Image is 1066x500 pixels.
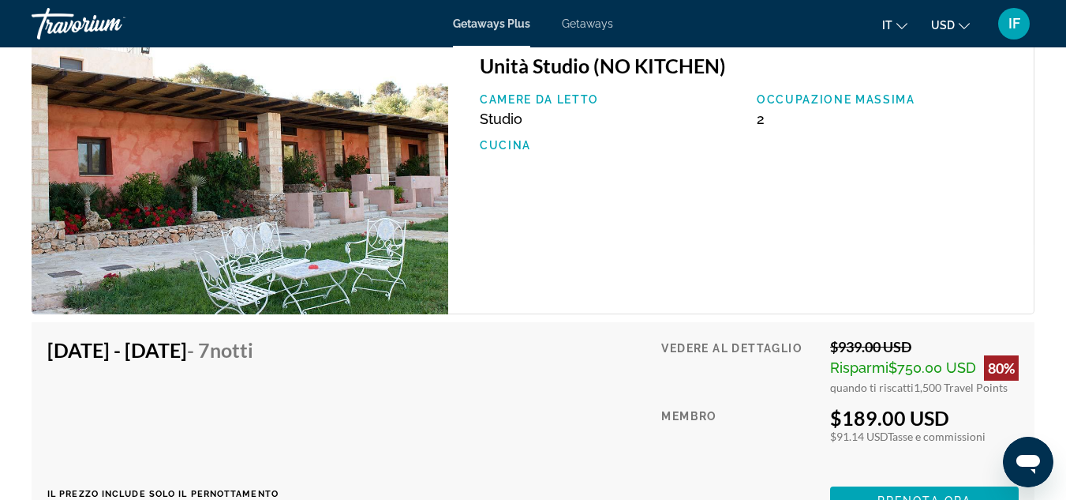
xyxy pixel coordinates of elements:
[562,17,613,30] a: Getaways
[882,13,907,36] button: Change language
[830,406,1019,430] div: $189.00 USD
[661,406,818,475] div: Membro
[882,19,892,32] span: it
[661,338,818,394] div: Vedere al dettaglio
[32,3,189,44] a: Travorium
[888,359,976,376] span: $750.00 USD
[1003,437,1053,487] iframe: Pulsante per aprire la finestra di messaggistica
[210,338,253,362] span: notti
[984,355,1019,381] div: 80%
[757,111,765,127] span: 2
[47,338,267,362] h4: [DATE] - [DATE]
[830,338,1019,355] div: $939.00 USD
[931,19,955,32] span: USD
[453,17,530,30] a: Getaways Plus
[480,139,741,152] p: Cucina
[888,430,986,443] span: Tasse e commissioni
[480,93,741,106] p: Camere da letto
[480,54,1018,77] h3: Unità Studio (NO KITCHEN)
[914,381,1008,394] span: 1,500 Travel Points
[1008,16,1020,32] span: IF
[830,381,914,394] span: quando ti riscatti
[830,359,888,376] span: Risparmi
[32,37,448,314] img: Antica Masseria Rottacapozza
[47,489,279,499] p: Il prezzo include solo il pernottamento
[757,93,1018,106] p: Occupazione massima
[931,13,970,36] button: Change currency
[830,430,1019,443] div: $91.14 USD
[187,338,253,362] span: - 7
[993,7,1034,40] button: User Menu
[480,111,522,127] span: Studio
